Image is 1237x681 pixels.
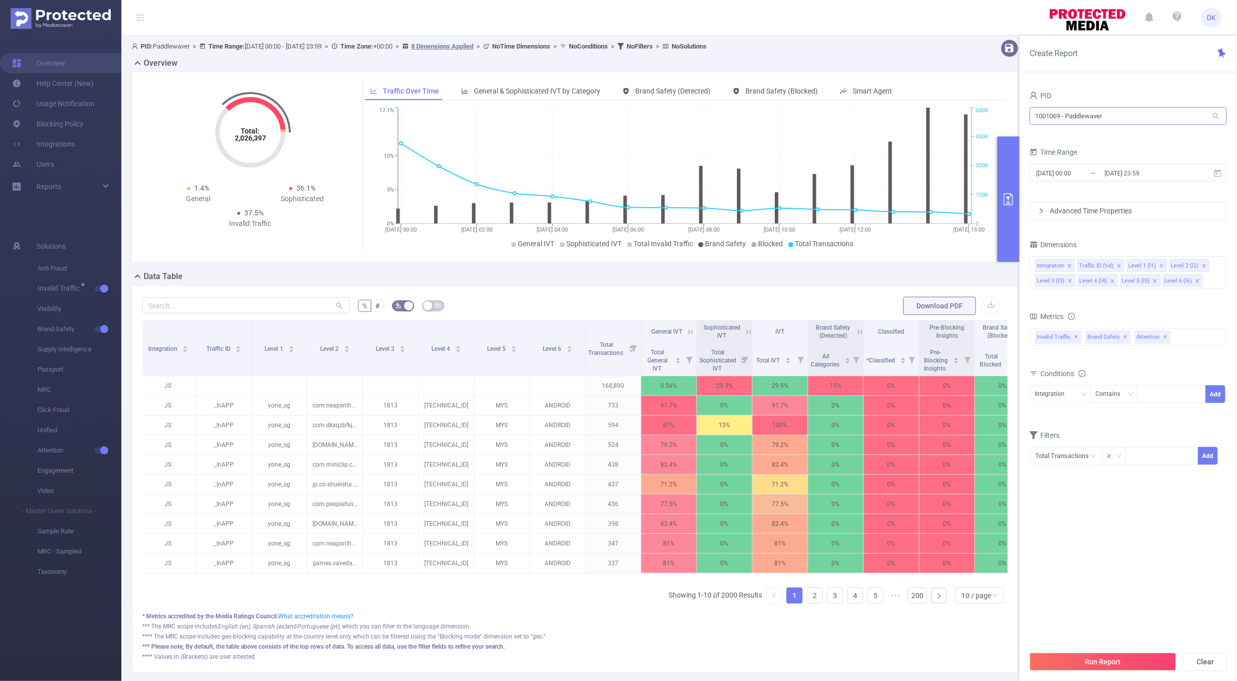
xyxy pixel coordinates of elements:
p: ANDROID [530,435,585,455]
li: Level 2 (l2) [1169,259,1210,272]
i: icon: line-chart [370,87,377,95]
div: Traffic ID (tid) [1079,259,1114,273]
p: yone_sg [252,435,307,455]
span: Invalid Traffic [37,285,83,292]
div: Sort [182,344,188,350]
li: 1 [786,587,803,604]
i: icon: caret-up [954,356,959,359]
p: 168,890 [586,376,641,395]
div: Level 2 (l2) [1171,259,1199,273]
span: ••• [888,587,904,604]
i: icon: close [1195,279,1200,285]
i: icon: down [1128,391,1134,398]
span: Reports [36,183,61,191]
i: icon: close [1067,263,1072,269]
i: icon: caret-down [288,348,294,351]
tspan: [DATE] 00:00 [385,226,417,233]
tspan: Total: [241,127,260,135]
i: icon: user [1030,92,1038,100]
input: Search... [142,297,350,313]
p: 100% [753,416,808,435]
p: 1813 [363,396,418,415]
div: Level 6 (l6) [1165,275,1192,288]
i: icon: down [992,593,998,600]
span: Brand Safety (Blocked) [745,87,818,95]
b: No Conditions [569,42,608,50]
span: MRC [37,380,121,400]
i: icon: down [1116,453,1122,460]
p: 1813 [363,416,418,435]
p: com.neapxnlhwk.woodnuts [307,396,363,415]
div: Sort [455,344,461,350]
input: Start date [1035,166,1117,180]
p: [TECHNICAL_ID] [419,416,474,435]
i: icon: caret-up [566,344,572,347]
span: Total IVT [757,357,782,364]
li: Next Page [931,587,947,604]
span: Paddlewaver [DATE] 00:00 - [DATE] 23:59 +00:00 [131,42,706,50]
a: Blocking Policy [12,114,83,134]
span: All Categories [811,353,841,368]
i: icon: caret-down [236,348,241,351]
p: _InAPP [196,435,251,455]
i: icon: close [1159,263,1164,269]
a: Reports [36,176,61,197]
p: 29.9% [753,376,808,395]
i: icon: caret-down [183,348,188,351]
p: MYS [474,416,529,435]
i: icon: caret-down [400,348,405,351]
i: Filter menu [627,321,641,376]
span: General IVT [651,328,682,335]
p: 0% [864,416,919,435]
b: PID: [141,42,153,50]
li: Next 5 Pages [888,587,904,604]
span: # [375,302,380,310]
img: Protected Media [11,8,111,29]
tspan: 17.1% [379,108,394,114]
p: MYS [474,396,529,415]
button: Add [1198,447,1218,465]
span: Blocked [759,240,783,248]
i: icon: bar-chart [461,87,468,95]
span: Anti-Fraud [37,258,121,279]
span: MRC - Sampled [37,541,121,562]
span: DK [1207,8,1216,28]
span: ✕ [1164,331,1168,343]
span: Pre-Blocking Insights [930,324,964,339]
b: No Time Dimensions [492,42,550,50]
span: Create Report [1030,49,1078,58]
i: icon: caret-up [400,344,405,347]
p: [TECHNICAL_ID] [419,396,474,415]
span: Unified [37,420,121,440]
li: Traffic ID (tid) [1077,259,1125,272]
div: Sophisticated [250,194,355,204]
p: 0% [975,435,1030,455]
p: 0% [697,435,752,455]
p: 15% [808,376,863,395]
span: 36.1% [296,184,316,192]
span: Total General IVT [648,349,668,372]
span: Visibility [37,299,121,319]
p: 82.4% [641,455,696,474]
button: Add [1206,385,1225,403]
b: No Filters [627,42,653,50]
span: Smart Agent [853,87,892,95]
p: 0% [864,435,919,455]
p: 0% [975,376,1030,395]
i: icon: caret-down [676,359,681,362]
i: icon: bg-colors [395,302,402,308]
span: Total Transactions [796,240,854,248]
i: icon: caret-up [900,356,906,359]
h2: Overview [144,57,178,69]
span: Supply Intelligence [37,339,121,359]
tspan: 0 [976,220,979,227]
button: Run Report [1030,653,1176,671]
p: 79.2% [753,435,808,455]
span: Taxonomy [37,562,121,582]
p: 1813 [363,455,418,474]
span: Video [37,481,121,501]
p: JS [141,455,196,474]
i: icon: caret-down [785,359,791,362]
div: Sort [288,344,294,350]
span: Sophisticated IVT [703,324,740,339]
